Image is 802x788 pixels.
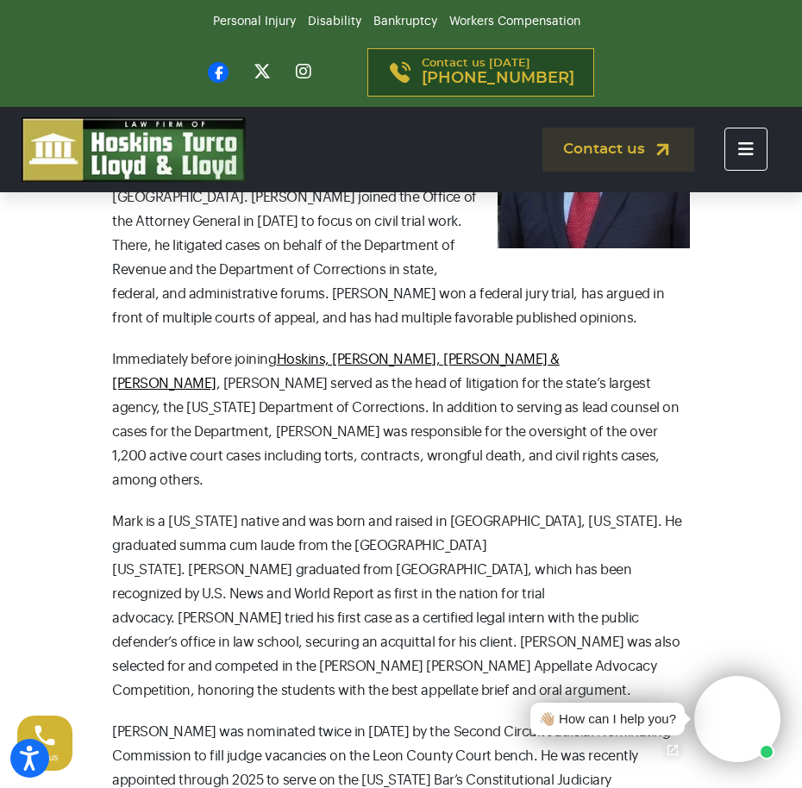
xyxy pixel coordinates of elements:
[449,16,580,28] a: Workers Compensation
[373,16,437,28] a: Bankruptcy
[213,16,296,28] a: Personal Injury
[724,128,768,171] button: Toggle navigation
[422,58,574,87] p: Contact us [DATE]
[112,510,690,703] p: Mark is a [US_STATE] native and was born and raised in [GEOGRAPHIC_DATA], [US_STATE]. He graduate...
[22,117,246,182] img: logo
[542,128,694,172] a: Contact us
[367,48,594,97] a: Contact us [DATE][PHONE_NUMBER]
[308,16,361,28] a: Disability
[422,70,574,87] span: [PHONE_NUMBER]
[539,710,676,729] div: 👋🏼 How can I help you?
[112,347,690,492] p: Immediately before joining , [PERSON_NAME] served as the head of litigation for the state’s large...
[655,732,691,768] a: Open chat
[112,353,560,391] a: Hoskins, [PERSON_NAME], [PERSON_NAME] & [PERSON_NAME]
